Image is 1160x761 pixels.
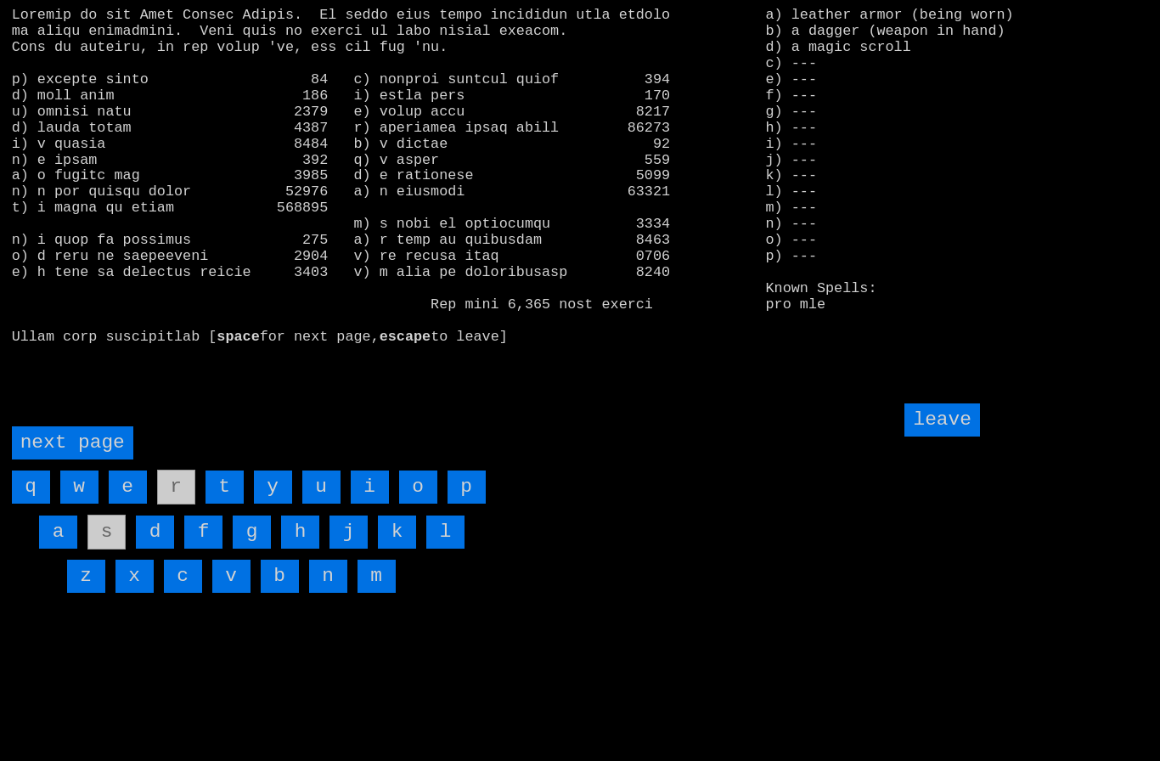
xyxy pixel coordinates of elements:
[904,403,979,437] input: leave
[351,471,389,504] input: i
[67,560,105,593] input: z
[233,516,271,549] input: g
[358,560,396,593] input: m
[426,516,465,549] input: l
[448,471,486,504] input: p
[309,560,347,593] input: n
[217,329,259,345] b: space
[136,516,174,549] input: d
[329,516,368,549] input: j
[380,329,431,345] b: escape
[261,560,299,593] input: b
[399,471,437,504] input: o
[39,516,77,549] input: a
[60,471,99,504] input: w
[109,471,147,504] input: e
[164,560,202,593] input: c
[212,560,251,593] input: v
[12,8,743,388] larn: Loremip do sit Amet Consec Adipis. El seddo eius tempo incididun utla etdolo ma aliqu enimadmini....
[302,471,341,504] input: u
[281,516,319,549] input: h
[115,560,154,593] input: x
[254,471,292,504] input: y
[184,516,222,549] input: f
[206,471,244,504] input: t
[12,471,50,504] input: q
[378,516,416,549] input: k
[12,426,133,459] input: next page
[766,8,1149,236] stats: a) leather armor (being worn) b) a dagger (weapon in hand) d) a magic scroll c) --- e) --- f) ---...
